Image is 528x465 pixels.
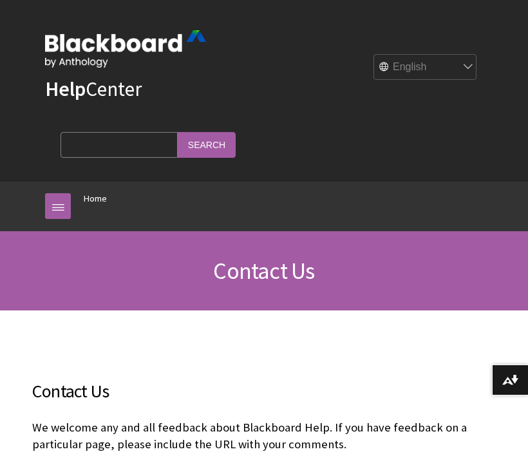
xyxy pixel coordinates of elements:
a: Home [84,191,107,207]
img: Blackboard by Anthology [45,30,206,68]
h2: Contact Us [32,377,496,404]
a: HelpCenter [45,76,142,102]
p: We welcome any and all feedback about Blackboard Help. If you have feedback on a particular page,... [32,419,496,453]
input: Search [178,132,236,157]
span: Contact Us [213,256,314,285]
strong: Help [45,76,86,102]
select: Site Language Selector [374,55,477,81]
